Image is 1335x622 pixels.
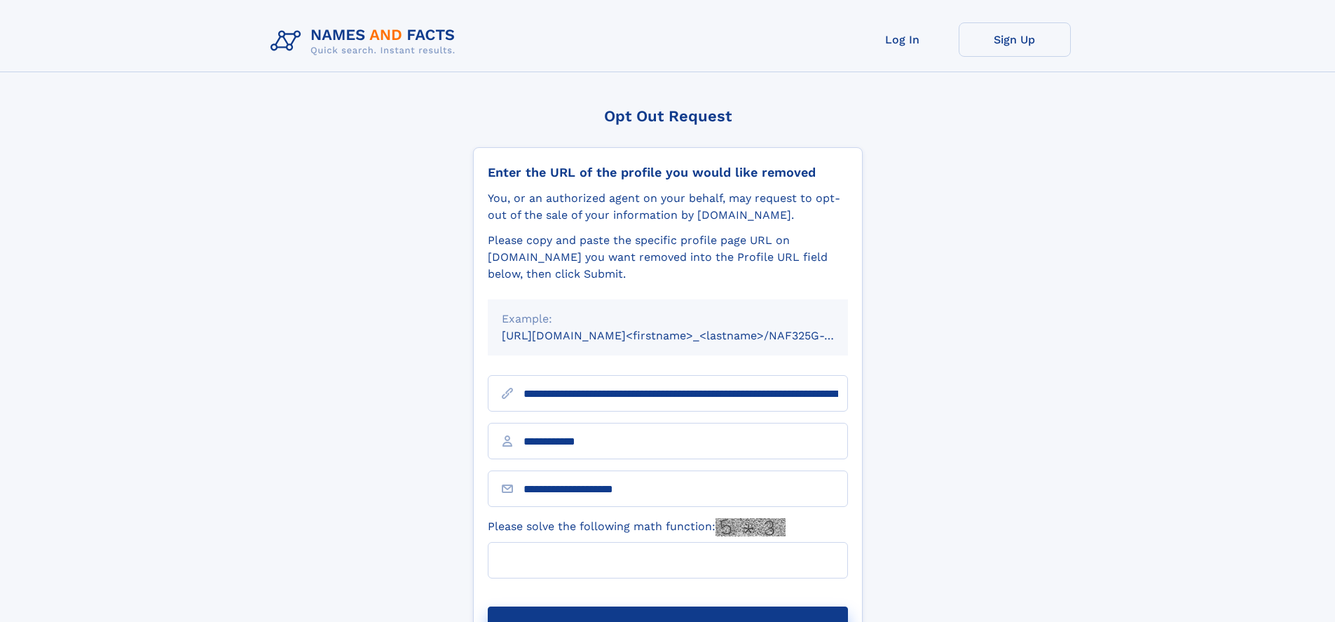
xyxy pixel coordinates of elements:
div: Please copy and paste the specific profile page URL on [DOMAIN_NAME] you want removed into the Pr... [488,232,848,283]
a: Log In [847,22,959,57]
img: Logo Names and Facts [265,22,467,60]
div: Opt Out Request [473,107,863,125]
small: [URL][DOMAIN_NAME]<firstname>_<lastname>/NAF325G-xxxxxxxx [502,329,875,342]
div: Enter the URL of the profile you would like removed [488,165,848,180]
a: Sign Up [959,22,1071,57]
label: Please solve the following math function: [488,518,786,536]
div: Example: [502,311,834,327]
div: You, or an authorized agent on your behalf, may request to opt-out of the sale of your informatio... [488,190,848,224]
